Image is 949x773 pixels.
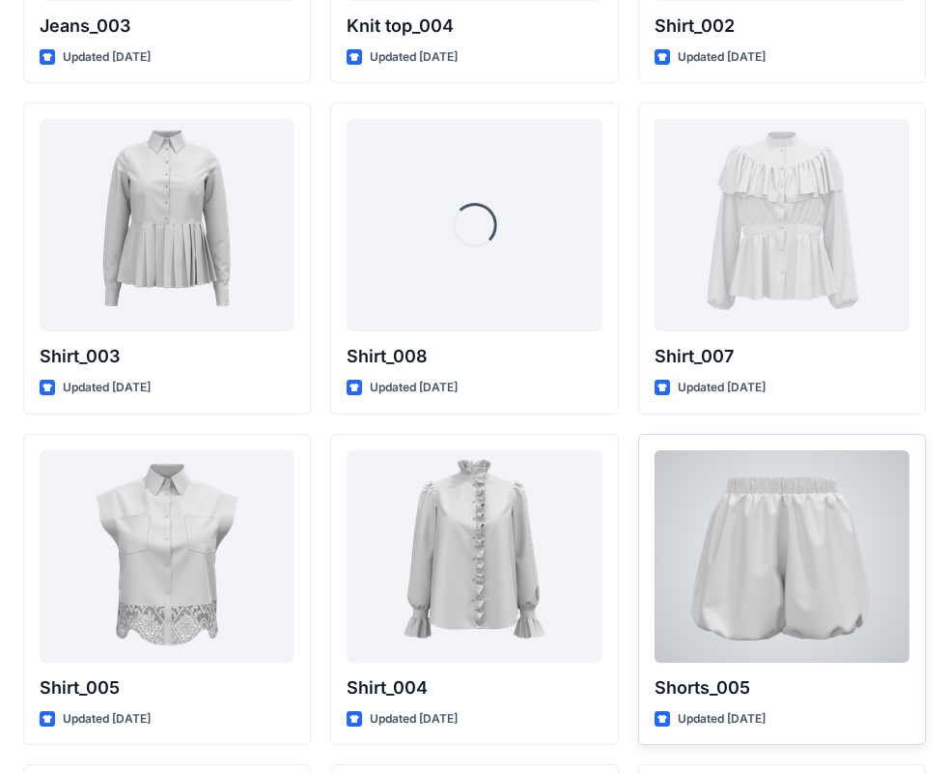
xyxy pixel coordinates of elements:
p: Shirt_004 [347,674,601,701]
a: Shirt_003 [40,119,294,331]
p: Updated [DATE] [63,709,151,730]
p: Shirt_008 [347,343,601,370]
p: Updated [DATE] [678,709,766,730]
p: Updated [DATE] [678,378,766,398]
p: Updated [DATE] [63,47,151,68]
p: Shorts_005 [655,674,909,701]
p: Updated [DATE] [63,378,151,398]
p: Updated [DATE] [678,47,766,68]
a: Shorts_005 [655,450,909,663]
p: Shirt_003 [40,343,294,370]
p: Updated [DATE] [370,47,458,68]
p: Shirt_002 [655,13,909,40]
p: Jeans_003 [40,13,294,40]
p: Updated [DATE] [370,709,458,730]
p: Shirt_005 [40,674,294,701]
p: Shirt_007 [655,343,909,370]
a: Shirt_004 [347,450,601,663]
a: Shirt_007 [655,119,909,331]
p: Knit top_004 [347,13,601,40]
a: Shirt_005 [40,450,294,663]
p: Updated [DATE] [370,378,458,398]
